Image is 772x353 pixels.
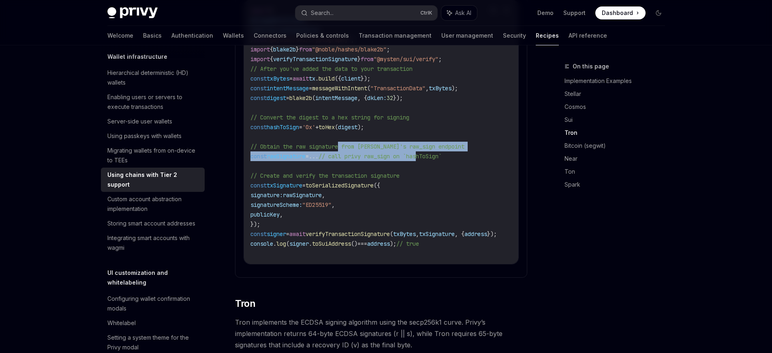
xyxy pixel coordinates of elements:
[419,230,455,238] span: txSignature
[309,153,319,160] span: ...
[283,191,322,199] span: rawSignature
[101,90,205,114] a: Enabling users or servers to execute transactions
[143,26,162,45] a: Basics
[289,94,312,102] span: blake2b
[338,123,357,131] span: digest
[299,123,302,131] span: =
[250,46,270,53] span: import
[426,85,429,92] span: ,
[441,26,493,45] a: User management
[107,131,182,141] div: Using passkeys with wallets
[267,123,299,131] span: hashToSign
[565,165,671,178] a: Ton
[101,66,205,90] a: Hierarchical deterministic (HD) wallets
[250,172,400,179] span: // Create and verify the transaction signature
[250,240,273,247] span: console
[267,94,286,102] span: digest
[322,191,325,199] span: ,
[270,46,273,53] span: {
[302,201,331,208] span: "ED25519"
[359,26,432,45] a: Transaction management
[107,318,136,328] div: Whitelabel
[451,85,458,92] span: );
[289,230,306,238] span: await
[302,123,315,131] span: '0x'
[250,85,267,92] span: const
[286,230,289,238] span: =
[101,129,205,143] a: Using passkeys with wallets
[101,316,205,330] a: Whitelabel
[438,55,442,63] span: ;
[107,219,195,228] div: Storing smart account addresses
[101,192,205,216] a: Custom account abstraction implementation
[602,9,633,17] span: Dashboard
[361,75,370,82] span: });
[390,230,393,238] span: (
[309,75,315,82] span: tx
[367,94,387,102] span: dkLen:
[396,240,419,247] span: // true
[296,26,349,45] a: Policies & controls
[311,8,334,18] div: Search...
[107,333,200,352] div: Setting a system theme for the Privy modal
[250,230,267,238] span: const
[289,75,293,82] span: =
[107,268,205,287] h5: UI customization and whitelabeling
[370,85,426,92] span: "TransactionData"
[464,230,487,238] span: address
[107,92,200,112] div: Enabling users or servers to execute transactions
[250,153,267,160] span: const
[565,139,671,152] a: Bitcoin (segwit)
[367,240,390,247] span: address
[309,85,312,92] span: =
[107,117,172,126] div: Server-side user wallets
[250,114,409,121] span: // Convert the digest to a hex string for signing
[569,26,607,45] a: API reference
[306,230,390,238] span: verifyTransactionSignature
[357,240,367,247] span: ===
[250,75,267,82] span: const
[416,230,419,238] span: ,
[286,94,289,102] span: =
[267,230,286,238] span: signer
[267,153,306,160] span: rawSignature
[387,46,390,53] span: ;
[235,317,527,351] span: Tron implements the ECDSA signing algorithm using the secp256k1 curve. Privy’s implementation ret...
[276,240,286,247] span: log
[267,75,289,82] span: txBytes
[390,240,396,247] span: );
[387,94,393,102] span: 32
[101,231,205,255] a: Integrating smart accounts with wagmi
[254,26,287,45] a: Connectors
[537,9,554,17] a: Demo
[250,55,270,63] span: import
[273,55,357,63] span: verifyTransactionSignature
[250,94,267,102] span: const
[565,126,671,139] a: Tron
[107,26,133,45] a: Welcome
[341,75,361,82] span: client
[101,114,205,129] a: Server-side user wallets
[309,240,312,247] span: .
[306,182,374,189] span: toSerializedSignature
[335,75,341,82] span: ({
[367,85,370,92] span: (
[455,9,471,17] span: Ask AI
[267,85,309,92] span: intentMessage
[250,211,280,218] span: publicKey
[101,143,205,168] a: Migrating wallets from on-device to TEEs
[315,75,319,82] span: .
[652,6,665,19] button: Toggle dark mode
[563,9,586,17] a: Support
[223,26,244,45] a: Wallets
[374,182,380,189] span: ({
[296,46,299,53] span: }
[565,152,671,165] a: Near
[101,216,205,231] a: Storing smart account addresses
[420,10,432,16] span: Ctrl K
[536,26,559,45] a: Recipes
[441,6,477,20] button: Ask AI
[107,7,158,19] img: dark logo
[595,6,646,19] a: Dashboard
[107,170,200,189] div: Using chains with Tier 2 support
